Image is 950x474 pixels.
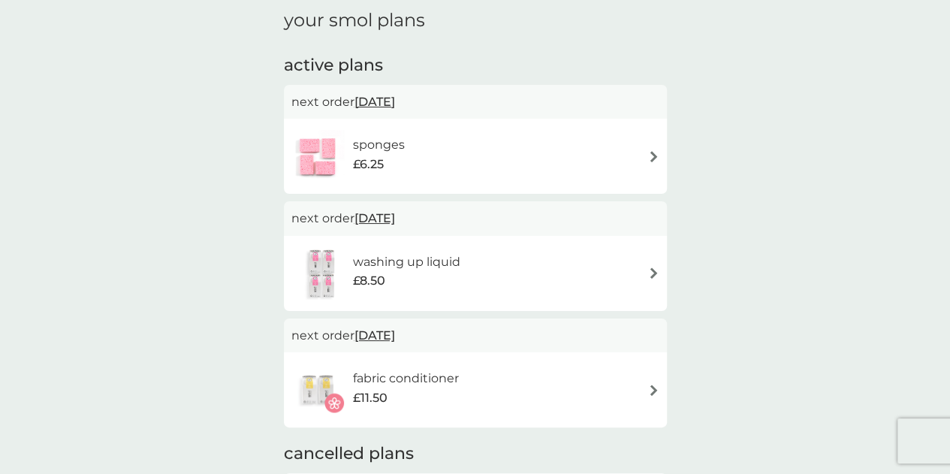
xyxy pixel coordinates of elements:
[284,54,667,77] h2: active plans
[353,271,385,291] span: £8.50
[352,135,404,155] h6: sponges
[353,252,460,272] h6: washing up liquid
[284,10,667,32] h1: your smol plans
[291,247,353,300] img: washing up liquid
[291,326,659,346] p: next order
[284,442,667,466] h2: cancelled plans
[648,267,659,279] img: arrow right
[354,321,395,350] span: [DATE]
[291,209,659,228] p: next order
[648,151,659,162] img: arrow right
[352,388,387,408] span: £11.50
[352,155,383,174] span: £6.25
[354,87,395,116] span: [DATE]
[291,92,659,112] p: next order
[648,385,659,396] img: arrow right
[291,130,344,183] img: sponges
[352,369,458,388] h6: fabric conditioner
[291,364,344,416] img: fabric conditioner
[354,204,395,233] span: [DATE]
